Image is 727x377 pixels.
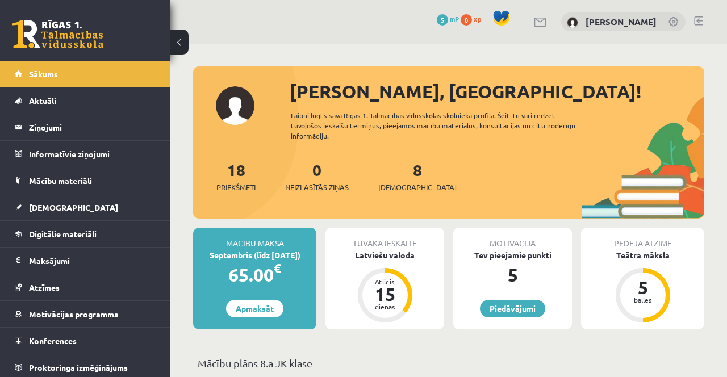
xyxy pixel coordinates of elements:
span: xp [474,14,481,23]
span: [DEMOGRAPHIC_DATA] [378,182,457,193]
span: Priekšmeti [216,182,256,193]
a: [PERSON_NAME] [586,16,657,27]
a: Piedāvājumi [480,300,545,317]
a: Sākums [15,61,156,87]
span: Sākums [29,69,58,79]
div: 5 [453,261,572,288]
img: Luīze Vasiļjeva [567,17,578,28]
div: Motivācija [453,228,572,249]
a: [DEMOGRAPHIC_DATA] [15,194,156,220]
div: Teātra māksla [581,249,704,261]
div: Pēdējā atzīme [581,228,704,249]
div: Mācību maksa [193,228,316,249]
a: 5 mP [437,14,459,23]
a: Digitālie materiāli [15,221,156,247]
a: 0 xp [461,14,487,23]
a: Ziņojumi [15,114,156,140]
a: 18Priekšmeti [216,160,256,193]
span: Digitālie materiāli [29,229,97,239]
legend: Ziņojumi [29,114,156,140]
div: dienas [368,303,402,310]
div: 65.00 [193,261,316,288]
a: Aktuāli [15,87,156,114]
span: Proktoringa izmēģinājums [29,362,128,372]
span: € [274,260,281,277]
span: 5 [437,14,448,26]
a: Atzīmes [15,274,156,300]
span: Atzīmes [29,282,60,292]
div: Atlicis [368,278,402,285]
div: balles [626,296,660,303]
div: [PERSON_NAME], [GEOGRAPHIC_DATA]! [290,78,704,105]
span: 0 [461,14,472,26]
span: Neizlasītās ziņas [285,182,349,193]
a: 0Neizlasītās ziņas [285,160,349,193]
a: 8[DEMOGRAPHIC_DATA] [378,160,457,193]
a: Maksājumi [15,248,156,274]
a: Rīgas 1. Tālmācības vidusskola [12,20,103,48]
a: Motivācijas programma [15,301,156,327]
span: Mācību materiāli [29,175,92,186]
div: 15 [368,285,402,303]
a: Apmaksāt [226,300,283,317]
a: Informatīvie ziņojumi [15,141,156,167]
span: Konferences [29,336,77,346]
div: Tev pieejamie punkti [453,249,572,261]
span: Aktuāli [29,95,56,106]
span: [DEMOGRAPHIC_DATA] [29,202,118,212]
a: Teātra māksla 5 balles [581,249,704,324]
div: Septembris (līdz [DATE]) [193,249,316,261]
a: Latviešu valoda Atlicis 15 dienas [325,249,444,324]
legend: Informatīvie ziņojumi [29,141,156,167]
legend: Maksājumi [29,248,156,274]
a: Konferences [15,328,156,354]
div: Tuvākā ieskaite [325,228,444,249]
span: Motivācijas programma [29,309,119,319]
div: Laipni lūgts savā Rīgas 1. Tālmācības vidusskolas skolnieka profilā. Šeit Tu vari redzēt tuvojošo... [291,110,598,141]
p: Mācību plāns 8.a JK klase [198,355,700,371]
div: 5 [626,278,660,296]
a: Mācību materiāli [15,167,156,194]
span: mP [450,14,459,23]
div: Latviešu valoda [325,249,444,261]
